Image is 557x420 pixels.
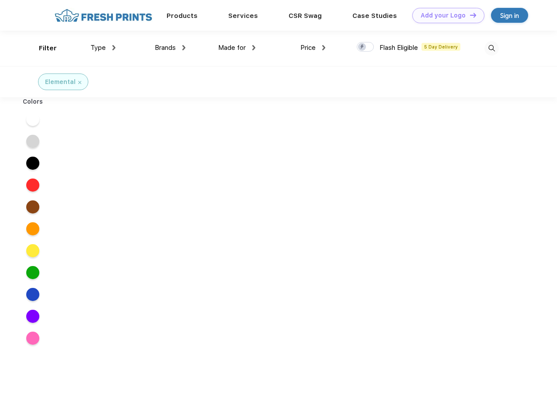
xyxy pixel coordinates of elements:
[484,41,499,56] img: desktop_search.svg
[491,8,528,23] a: Sign in
[379,44,418,52] span: Flash Eligible
[112,45,115,50] img: dropdown.png
[289,12,322,20] a: CSR Swag
[52,8,155,23] img: fo%20logo%202.webp
[45,77,76,87] div: Elemental
[155,44,176,52] span: Brands
[39,43,57,53] div: Filter
[322,45,325,50] img: dropdown.png
[78,81,81,84] img: filter_cancel.svg
[218,44,246,52] span: Made for
[470,13,476,17] img: DT
[421,12,466,19] div: Add your Logo
[252,45,255,50] img: dropdown.png
[167,12,198,20] a: Products
[228,12,258,20] a: Services
[16,97,50,106] div: Colors
[500,10,519,21] div: Sign in
[91,44,106,52] span: Type
[182,45,185,50] img: dropdown.png
[300,44,316,52] span: Price
[421,43,460,51] span: 5 Day Delivery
